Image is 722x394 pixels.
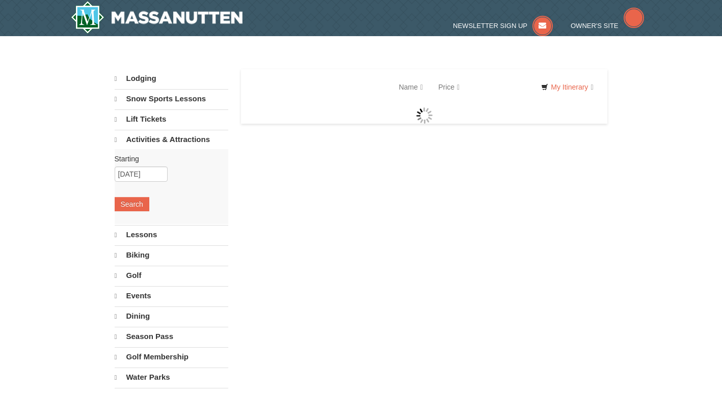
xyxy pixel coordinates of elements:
[115,109,228,129] a: Lift Tickets
[115,347,228,367] a: Golf Membership
[534,79,600,95] a: My Itinerary
[115,266,228,285] a: Golf
[453,22,527,30] span: Newsletter Sign Up
[391,77,431,97] a: Name
[115,154,221,164] label: Starting
[71,1,243,34] a: Massanutten Resort
[571,22,619,30] span: Owner's Site
[115,197,149,211] button: Search
[115,306,228,326] a: Dining
[431,77,467,97] a: Price
[115,225,228,244] a: Lessons
[115,368,228,387] a: Water Parks
[71,1,243,34] img: Massanutten Resort Logo
[115,327,228,346] a: Season Pass
[115,69,228,88] a: Lodging
[453,22,553,30] a: Newsletter Sign Up
[115,286,228,305] a: Events
[115,130,228,149] a: Activities & Attractions
[115,245,228,265] a: Biking
[571,22,644,30] a: Owner's Site
[416,107,433,124] img: wait gif
[115,89,228,108] a: Snow Sports Lessons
